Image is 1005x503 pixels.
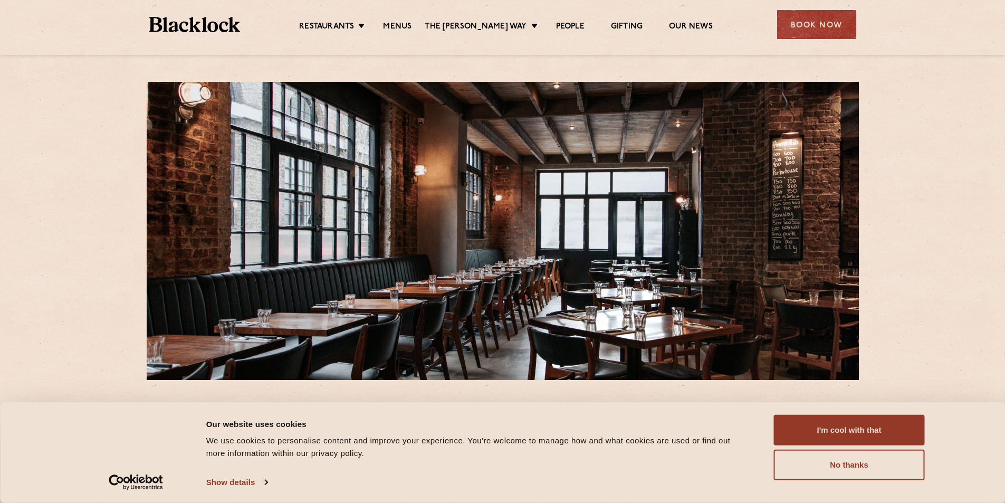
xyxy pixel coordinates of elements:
[611,22,643,33] a: Gifting
[669,22,713,33] a: Our News
[774,415,925,445] button: I'm cool with that
[90,474,182,490] a: Usercentrics Cookiebot - opens in a new window
[206,434,750,460] div: We use cookies to personalise content and improve your experience. You're welcome to manage how a...
[774,450,925,480] button: No thanks
[149,17,241,32] img: BL_Textured_Logo-footer-cropped.svg
[425,22,527,33] a: The [PERSON_NAME] Way
[556,22,585,33] a: People
[299,22,354,33] a: Restaurants
[777,10,856,39] div: Book Now
[383,22,411,33] a: Menus
[206,417,750,430] div: Our website uses cookies
[206,474,267,490] a: Show details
